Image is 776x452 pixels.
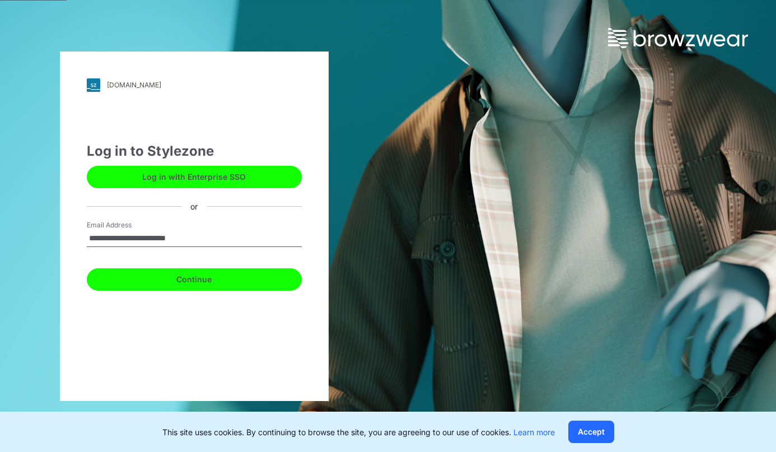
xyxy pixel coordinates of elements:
p: This site uses cookies. By continuing to browse the site, you are agreeing to our use of cookies. [162,426,555,438]
label: Email Address [87,220,165,230]
a: Learn more [513,427,555,437]
img: browzwear-logo.73288ffb.svg [608,28,748,48]
img: svg+xml;base64,PHN2ZyB3aWR0aD0iMjgiIGhlaWdodD0iMjgiIHZpZXdCb3g9IjAgMCAyOCAyOCIgZmlsbD0ibm9uZSIgeG... [87,78,100,92]
div: or [181,201,207,212]
button: Log in with Enterprise SSO [87,166,302,188]
div: [DOMAIN_NAME] [107,81,161,89]
button: Accept [568,421,614,443]
div: Log in to Stylezone [87,141,302,161]
button: Continue [87,268,302,291]
a: [DOMAIN_NAME] [87,78,302,92]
